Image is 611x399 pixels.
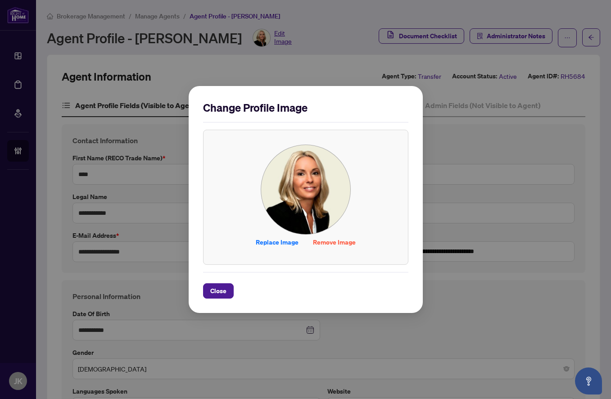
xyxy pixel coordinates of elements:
h2: Change Profile Image [203,100,408,115]
button: Remove Image [306,235,363,250]
span: Replace Image [256,235,299,249]
button: Replace Image [249,235,306,250]
img: Profile Icon [261,145,350,234]
button: Close [203,283,234,299]
span: Close [210,284,226,298]
button: Open asap [575,367,602,394]
span: Remove Image [313,235,356,249]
